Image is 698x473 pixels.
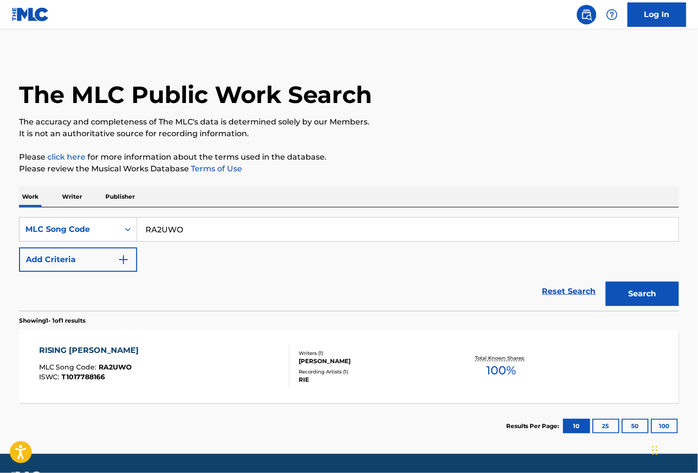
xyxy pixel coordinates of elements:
[39,345,144,356] div: RISING [PERSON_NAME]
[19,116,679,128] p: The accuracy and completeness of The MLC's data is determined solely by our Members.
[486,362,516,379] span: 100 %
[628,2,686,27] a: Log In
[19,128,679,140] p: It is not an authoritative source for recording information.
[299,375,446,384] div: RIE
[299,368,446,375] div: Recording Artists ( 1 )
[19,186,41,207] p: Work
[606,9,618,21] img: help
[39,372,62,381] span: ISWC :
[651,419,678,433] button: 100
[25,224,113,235] div: MLC Song Code
[606,282,679,306] button: Search
[19,151,679,163] p: Please for more information about the terms used in the database.
[19,247,137,272] button: Add Criteria
[39,363,99,371] span: MLC Song Code :
[299,357,446,366] div: [PERSON_NAME]
[593,419,619,433] button: 25
[103,186,138,207] p: Publisher
[118,254,129,266] img: 9d2ae6d4665cec9f34b9.svg
[475,354,527,362] p: Total Known Shares:
[19,80,372,109] h1: The MLC Public Work Search
[19,217,679,311] form: Search Form
[59,186,85,207] p: Writer
[622,419,649,433] button: 50
[537,281,601,302] a: Reset Search
[649,426,698,473] iframe: Chat Widget
[602,5,622,24] div: Help
[577,5,596,24] a: Public Search
[99,363,132,371] span: RA2UWO
[189,164,242,173] a: Terms of Use
[47,152,85,162] a: click here
[652,436,658,465] div: Drag
[19,163,679,175] p: Please review the Musical Works Database
[19,330,679,403] a: RISING [PERSON_NAME]MLC Song Code:RA2UWOISWC:T1017788166Writers (1)[PERSON_NAME]Recording Artists...
[563,419,590,433] button: 10
[299,350,446,357] div: Writers ( 1 )
[581,9,593,21] img: search
[12,7,49,21] img: MLC Logo
[19,316,85,325] p: Showing 1 - 1 of 1 results
[506,422,562,431] p: Results Per Page:
[62,372,105,381] span: T1017788166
